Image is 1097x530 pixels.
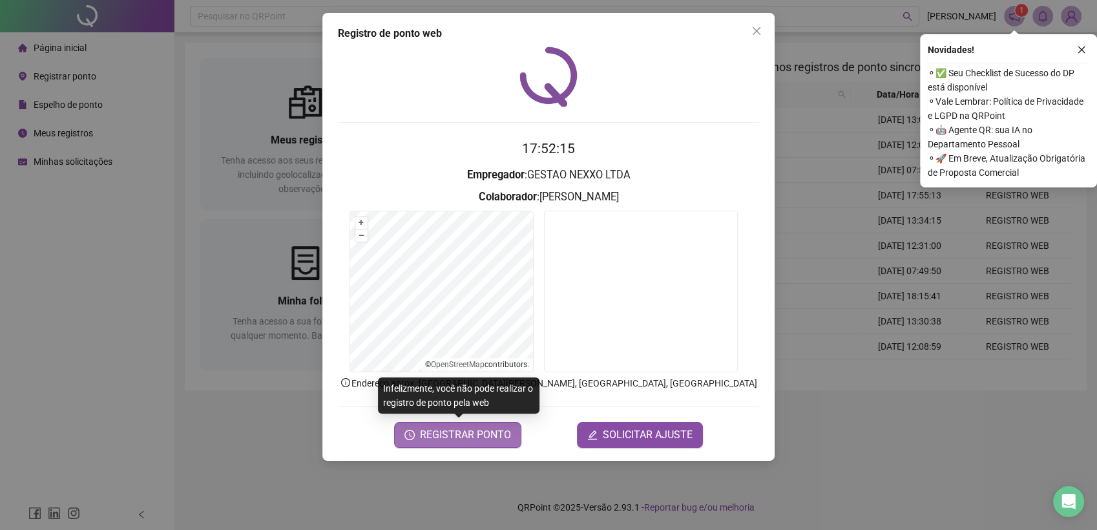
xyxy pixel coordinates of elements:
button: Close [746,21,767,41]
strong: Colaborador [479,191,537,203]
strong: Empregador [467,169,525,181]
button: REGISTRAR PONTO [394,422,521,448]
div: Infelizmente, você não pode realizar o registro de ponto pela web [378,377,539,414]
h3: : [PERSON_NAME] [338,189,759,206]
span: ⚬ 🚀 Em Breve, Atualização Obrigatória de Proposta Comercial [928,151,1089,180]
div: Registro de ponto web [338,26,759,41]
span: close [1077,45,1086,54]
span: ⚬ Vale Lembrar: Política de Privacidade e LGPD na QRPoint [928,94,1089,123]
span: REGISTRAR PONTO [420,427,511,443]
span: clock-circle [404,430,415,440]
button: + [355,217,368,229]
button: editSOLICITAR AJUSTE [577,422,703,448]
a: OpenStreetMap [431,360,485,369]
img: QRPoint [519,47,578,107]
span: close [751,26,762,36]
span: ⚬ 🤖 Agente QR: sua IA no Departamento Pessoal [928,123,1089,151]
div: Open Intercom Messenger [1053,486,1084,517]
span: ⚬ ✅ Seu Checklist de Sucesso do DP está disponível [928,66,1089,94]
span: SOLICITAR AJUSTE [603,427,693,443]
button: – [355,229,368,242]
span: info-circle [340,377,351,388]
h3: : GESTAO NEXXO LTDA [338,167,759,184]
time: 17:52:15 [522,141,575,156]
p: Endereço aprox. : [GEOGRAPHIC_DATA][PERSON_NAME], [GEOGRAPHIC_DATA], [GEOGRAPHIC_DATA] [338,376,759,390]
span: edit [587,430,598,440]
li: © contributors. [425,360,529,369]
span: Novidades ! [928,43,974,57]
